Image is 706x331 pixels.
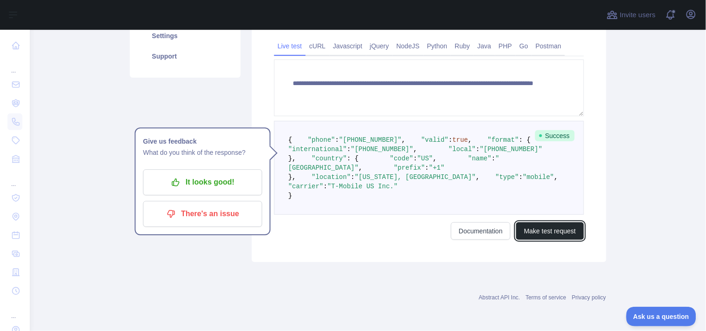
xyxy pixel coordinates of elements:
span: : [449,136,452,144]
span: "format" [488,136,519,144]
span: "T-Mobile US Inc." [328,183,398,190]
span: : [476,146,480,153]
span: "mobile" [523,173,554,181]
span: : [519,173,523,181]
a: Java [474,39,495,53]
a: Javascript [329,39,366,53]
span: : [323,183,327,190]
div: ... [7,169,22,188]
p: It looks good! [150,175,255,191]
span: "international" [289,146,347,153]
span: , [554,173,558,181]
a: Documentation [451,222,511,240]
span: : [335,136,339,144]
span: } [289,192,292,199]
button: It looks good! [143,170,262,196]
span: , [468,136,472,144]
a: Postman [532,39,565,53]
span: , [476,173,480,181]
span: "location" [312,173,351,181]
div: ... [7,56,22,74]
span: true [452,136,468,144]
span: "valid" [421,136,449,144]
p: What do you think of the response? [143,147,262,159]
a: Support [141,46,229,66]
span: , [359,164,363,172]
span: : [425,164,429,172]
span: , [433,155,437,162]
span: "code" [390,155,413,162]
span: "name" [468,155,491,162]
span: "[US_STATE], [GEOGRAPHIC_DATA]" [355,173,476,181]
a: PHP [495,39,516,53]
span: , [402,136,405,144]
span: "prefix" [394,164,425,172]
span: Invite users [620,10,656,20]
span: "phone" [308,136,336,144]
span: "+1" [429,164,445,172]
iframe: Toggle Customer Support [626,307,697,326]
span: { [289,136,292,144]
span: "[PHONE_NUMBER]" [480,146,542,153]
span: : [491,155,495,162]
span: "[PHONE_NUMBER]" [351,146,413,153]
span: "US" [417,155,433,162]
h1: Give us feedback [143,136,262,147]
span: "country" [312,155,347,162]
span: "local" [449,146,476,153]
span: }, [289,173,296,181]
a: Python [424,39,451,53]
a: NodeJS [393,39,424,53]
a: jQuery [366,39,393,53]
span: : { [347,155,359,162]
span: , [413,146,417,153]
span: "[PHONE_NUMBER]" [339,136,402,144]
span: }, [289,155,296,162]
span: "type" [496,173,519,181]
a: Settings [141,26,229,46]
p: There's an issue [150,206,255,222]
span: Success [535,130,575,141]
a: Live test [274,39,306,53]
span: : [347,146,351,153]
a: Abstract API Inc. [479,294,520,301]
span: : [351,173,355,181]
button: Invite users [605,7,658,22]
a: cURL [306,39,329,53]
button: Make test request [516,222,584,240]
a: Go [516,39,532,53]
a: Ruby [451,39,474,53]
span: : [413,155,417,162]
button: There's an issue [143,201,262,227]
span: "carrier" [289,183,324,190]
a: Terms of service [526,294,566,301]
span: : { [519,136,531,144]
div: ... [7,301,22,320]
a: Privacy policy [572,294,606,301]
